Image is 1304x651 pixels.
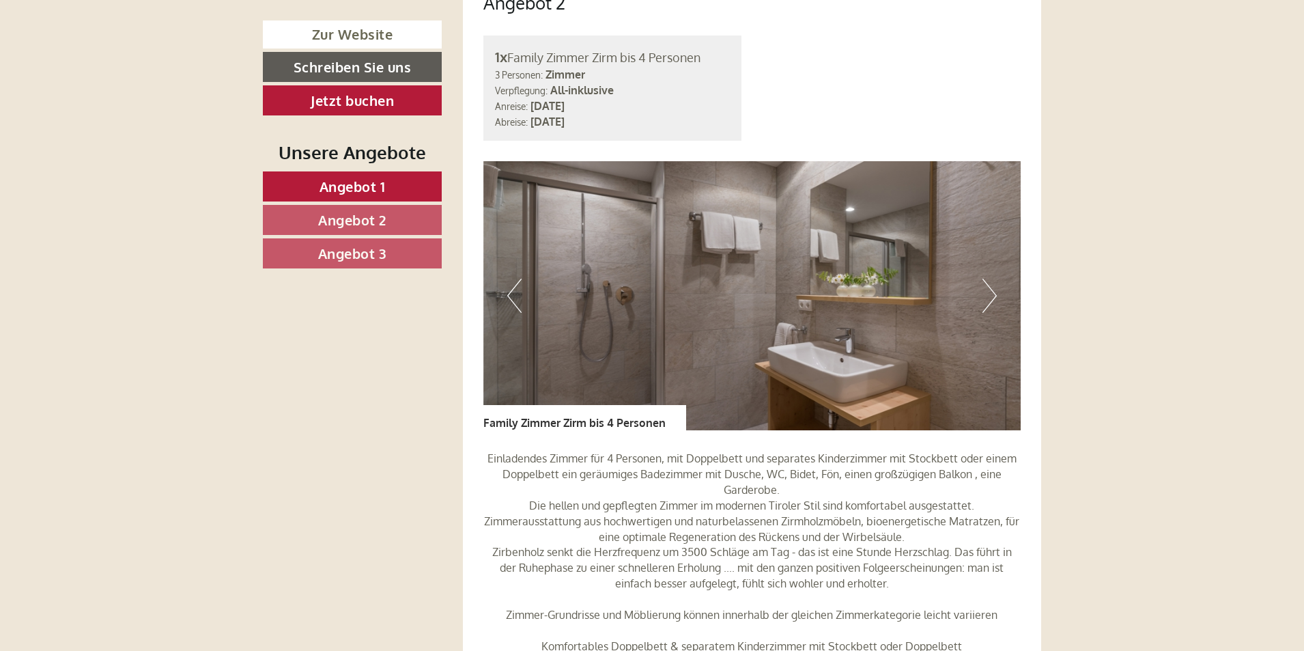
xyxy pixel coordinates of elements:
a: Jetzt buchen [263,85,442,115]
b: 1x [495,48,507,66]
div: Berghotel Alpenrast [20,40,221,51]
div: Family Zimmer Zirm bis 4 Personen [483,405,686,431]
div: Family Zimmer Zirm bis 4 Personen [495,47,731,67]
button: Senden [446,354,538,384]
a: Zur Website [263,20,442,49]
div: [DATE] [244,10,294,33]
small: 10:10 [20,66,221,76]
small: 3 Personen: [495,69,543,81]
button: Next [982,279,997,313]
b: Zimmer [545,68,585,81]
b: [DATE] [530,99,565,113]
div: Unsere Angebote [263,139,442,165]
small: Verpflegung: [495,85,548,96]
span: Angebot 3 [318,245,387,262]
button: Previous [507,279,522,313]
b: [DATE] [530,115,565,128]
small: Anreise: [495,100,528,112]
b: All-inklusive [550,83,614,97]
a: Schreiben Sie uns [263,52,442,82]
img: image [483,161,1021,430]
span: Angebot 1 [320,178,386,195]
small: Abreise: [495,116,528,128]
span: Angebot 2 [318,211,386,229]
div: Guten Tag, wie können wir Ihnen helfen? [10,37,227,79]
